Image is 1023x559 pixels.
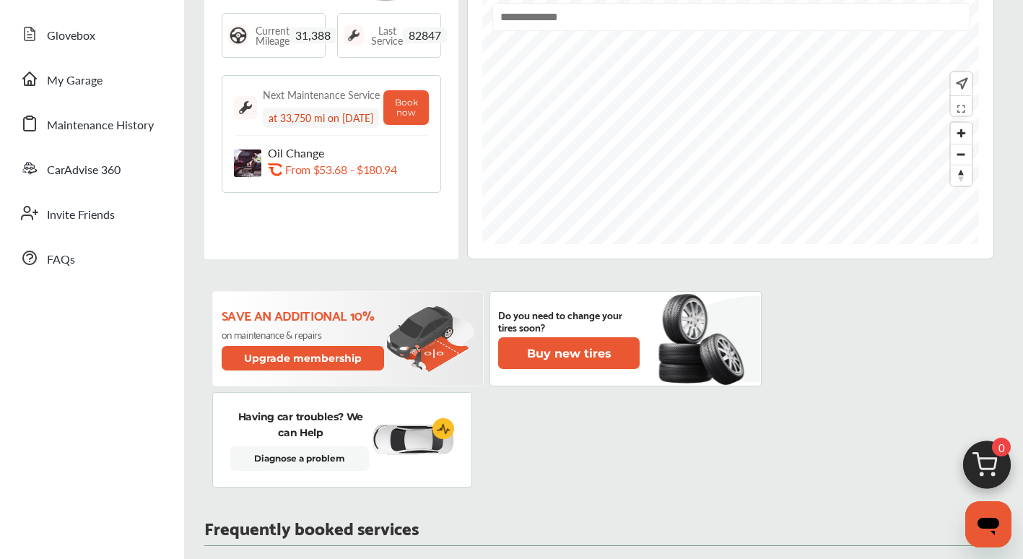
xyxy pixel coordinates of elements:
[953,76,968,92] img: recenter.ce011a49.svg
[204,520,419,534] p: Frequently booked services
[951,144,972,165] button: Zoom out
[47,27,95,45] span: Glovebox
[383,90,430,125] button: Book now
[256,25,290,45] span: Current Mileage
[371,424,453,456] img: diagnose-vehicle.c84bcb0a.svg
[234,96,257,119] img: maintenance_logo
[403,27,447,43] span: 82847
[371,25,403,45] span: Last Service
[13,15,170,53] a: Glovebox
[222,346,385,370] button: Upgrade membership
[222,307,387,323] p: Save an additional 10%
[965,501,1011,547] iframe: Button to launch messaging window
[13,239,170,277] a: FAQs
[230,409,372,441] p: Having car troubles? We can Help
[952,434,1022,503] img: cart_icon.3d0951e8.svg
[268,146,427,160] p: Oil Change
[432,418,454,440] img: cardiogram-logo.18e20815.svg
[222,329,387,340] p: on maintenance & repairs
[47,116,154,135] span: Maintenance History
[498,337,643,369] a: Buy new tires
[657,287,752,390] img: new-tire.a0c7fe23.svg
[263,108,379,128] div: at 33,750 mi on [DATE]
[230,446,370,471] a: Diagnose a problem
[263,87,380,102] div: Next Maintenance Service
[47,206,115,225] span: Invite Friends
[234,135,429,136] img: border-line.da1032d4.svg
[234,149,261,177] img: oil-change-thumb.jpg
[951,165,972,186] button: Reset bearing to north
[228,25,248,45] img: steering_logo
[13,149,170,187] a: CarAdvise 360
[387,305,474,373] img: update-membership.81812027.svg
[290,27,336,43] span: 31,388
[13,194,170,232] a: Invite Friends
[992,438,1011,456] span: 0
[498,337,640,369] button: Buy new tires
[47,161,121,180] span: CarAdvise 360
[285,162,396,176] p: From $53.68 - $180.94
[951,123,972,144] button: Zoom in
[13,105,170,142] a: Maintenance History
[344,25,364,45] img: maintenance_logo
[47,71,103,90] span: My Garage
[47,251,75,269] span: FAQs
[13,60,170,97] a: My Garage
[498,308,640,333] p: Do you need to change your tires soon?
